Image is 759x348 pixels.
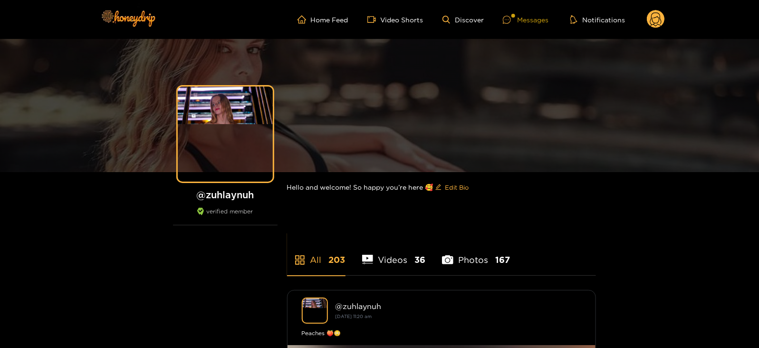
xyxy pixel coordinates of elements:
span: home [298,15,311,24]
span: video-camera [367,15,381,24]
div: Messages [503,14,548,25]
a: Video Shorts [367,15,423,24]
span: 203 [329,254,346,266]
span: appstore [294,254,306,266]
li: All [287,232,346,275]
div: @ zuhlaynuh [336,302,581,310]
li: Photos [442,232,510,275]
div: Peaches 🍑😳 [302,329,581,338]
span: edit [435,184,442,191]
img: zuhlaynuh [302,298,328,324]
a: Discover [442,16,484,24]
button: Notifications [567,15,628,24]
span: 36 [414,254,425,266]
span: Edit Bio [445,183,469,192]
div: verified member [173,208,278,225]
li: Videos [362,232,426,275]
a: Home Feed [298,15,348,24]
small: [DATE] 11:20 am [336,314,372,319]
div: Hello and welcome! So happy you’re here 🥰 [287,172,596,203]
h1: @ zuhlaynuh [173,189,278,201]
span: 167 [495,254,510,266]
button: editEdit Bio [433,180,471,195]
